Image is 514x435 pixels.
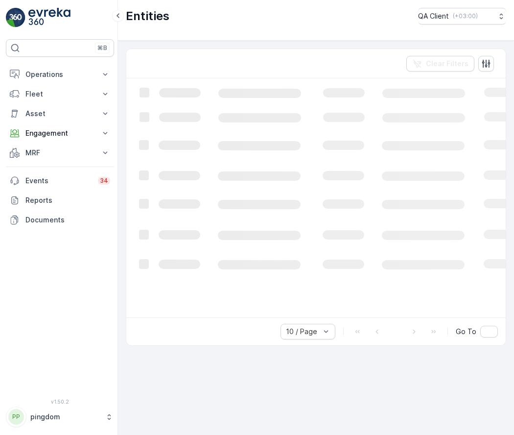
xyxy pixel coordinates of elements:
p: Documents [25,215,110,225]
a: Documents [6,210,114,230]
p: Engagement [25,128,94,138]
p: pingdom [30,412,100,422]
button: MRF [6,143,114,163]
span: Go To [456,327,476,337]
a: Events34 [6,171,114,191]
p: Asset [25,109,94,119]
span: v 1.50.2 [6,399,114,405]
p: Operations [25,70,94,79]
p: Entities [126,8,169,24]
p: Fleet [25,89,94,99]
div: PP [8,409,24,425]
p: ⌘B [97,44,107,52]
p: Events [25,176,92,186]
p: Reports [25,195,110,205]
button: Operations [6,65,114,84]
p: MRF [25,148,94,158]
button: Engagement [6,123,114,143]
button: Fleet [6,84,114,104]
p: Clear Filters [426,59,468,69]
button: PPpingdom [6,407,114,427]
p: ( +03:00 ) [453,12,478,20]
p: QA Client [418,11,449,21]
button: Asset [6,104,114,123]
img: logo [6,8,25,27]
a: Reports [6,191,114,210]
button: Clear Filters [406,56,474,72]
button: QA Client(+03:00) [418,8,506,24]
p: 34 [100,177,108,185]
img: logo_light-DOdMpM7g.png [28,8,70,27]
